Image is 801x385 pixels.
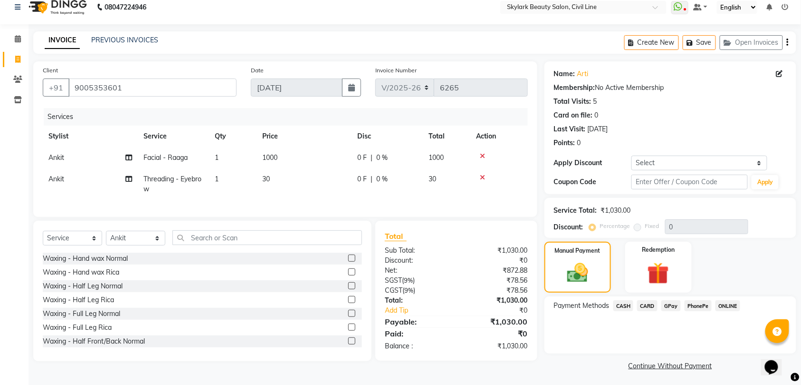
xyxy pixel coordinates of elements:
[378,328,456,339] div: Paid:
[385,231,407,241] span: Total
[378,341,456,351] div: Balance :
[138,126,209,147] th: Service
[215,153,219,162] span: 1
[642,246,675,254] label: Redemption
[48,153,64,162] span: Ankit
[631,175,748,189] input: Enter Offer / Coupon Code
[429,153,444,162] span: 1000
[43,281,123,291] div: Waxing - Half Leg Normal
[352,126,423,147] th: Disc
[554,177,631,187] div: Coupon Code
[588,124,608,134] div: [DATE]
[404,286,413,294] span: 9%
[456,286,534,296] div: ₹78.56
[357,174,367,184] span: 0 F
[561,261,595,285] img: _cash.svg
[43,309,120,319] div: Waxing - Full Leg Normal
[661,300,681,311] span: GPay
[554,301,610,311] span: Payment Methods
[43,295,114,305] div: Waxing - Half Leg Rica
[357,153,367,163] span: 0 F
[577,138,581,148] div: 0
[44,108,535,126] div: Services
[143,175,201,193] span: Threading - Eyebrow
[43,254,128,264] div: Waxing - Hand wax Normal
[375,66,417,75] label: Invoice Number
[172,230,362,245] input: Search or Scan
[645,222,659,230] label: Fixed
[593,97,597,107] div: 5
[554,206,597,216] div: Service Total:
[378,296,456,306] div: Total:
[262,175,270,183] span: 30
[613,300,634,311] span: CASH
[469,306,535,316] div: ₹0
[456,266,534,276] div: ₹872.88
[423,126,470,147] th: Total
[43,79,69,97] button: +91
[637,300,658,311] span: CARD
[554,222,583,232] div: Discount:
[143,153,188,162] span: Facial - Raaga
[378,286,456,296] div: ( )
[371,174,372,184] span: |
[378,276,456,286] div: ( )
[752,175,779,189] button: Apply
[470,126,528,147] th: Action
[371,153,372,163] span: |
[376,174,388,184] span: 0 %
[554,97,591,107] div: Total Visits:
[376,153,388,163] span: 0 %
[554,83,787,93] div: No Active Membership
[554,158,631,168] div: Apply Discount
[554,110,593,120] div: Card on file:
[378,306,469,316] a: Add Tip
[378,256,456,266] div: Discount:
[43,323,112,333] div: Waxing - Full Leg Rica
[456,256,534,266] div: ₹0
[385,286,402,295] span: CGST
[43,267,119,277] div: Waxing - Hand wax Rica
[262,153,277,162] span: 1000
[456,276,534,286] div: ₹78.56
[624,35,679,50] button: Create New
[68,79,237,97] input: Search by Name/Mobile/Email/Code
[429,175,436,183] span: 30
[257,126,352,147] th: Price
[546,361,794,371] a: Continue Without Payment
[720,35,783,50] button: Open Invoices
[601,206,631,216] div: ₹1,030.00
[554,138,575,148] div: Points:
[43,66,58,75] label: Client
[685,300,712,311] span: PhonePe
[554,69,575,79] div: Name:
[45,32,80,49] a: INVOICE
[215,175,219,183] span: 1
[378,246,456,256] div: Sub Total:
[251,66,264,75] label: Date
[43,126,138,147] th: Stylist
[48,175,64,183] span: Ankit
[555,247,601,255] label: Manual Payment
[456,316,534,327] div: ₹1,030.00
[456,328,534,339] div: ₹0
[761,347,791,375] iframe: chat widget
[715,300,740,311] span: ONLINE
[554,83,595,93] div: Membership:
[209,126,257,147] th: Qty
[91,36,158,44] a: PREVIOUS INVOICES
[456,341,534,351] div: ₹1,030.00
[595,110,599,120] div: 0
[456,296,534,306] div: ₹1,030.00
[404,276,413,284] span: 9%
[43,336,145,346] div: Waxing - Half Front/Back Normal
[554,124,586,134] div: Last Visit:
[378,266,456,276] div: Net:
[385,276,402,285] span: SGST
[378,316,456,327] div: Payable:
[683,35,716,50] button: Save
[577,69,589,79] a: Arti
[600,222,630,230] label: Percentage
[640,260,676,287] img: _gift.svg
[456,246,534,256] div: ₹1,030.00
